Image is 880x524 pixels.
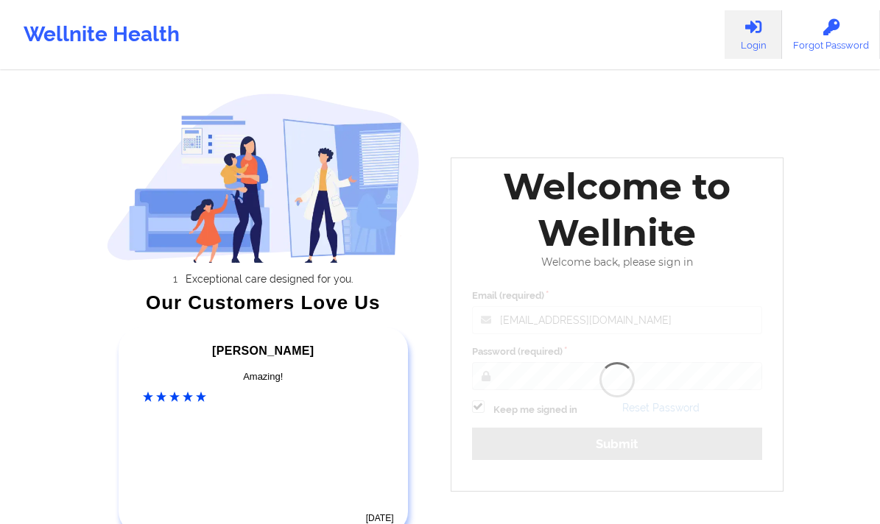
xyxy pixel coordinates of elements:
[462,163,773,256] div: Welcome to Wellnite
[366,513,394,523] time: [DATE]
[212,344,314,357] span: [PERSON_NAME]
[107,295,420,310] div: Our Customers Love Us
[143,369,384,384] div: Amazing!
[782,10,880,59] a: Forgot Password
[725,10,782,59] a: Login
[462,256,773,269] div: Welcome back, please sign in
[120,273,420,285] li: Exceptional care designed for you.
[107,93,420,263] img: wellnite-auth-hero_200.c722682e.png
